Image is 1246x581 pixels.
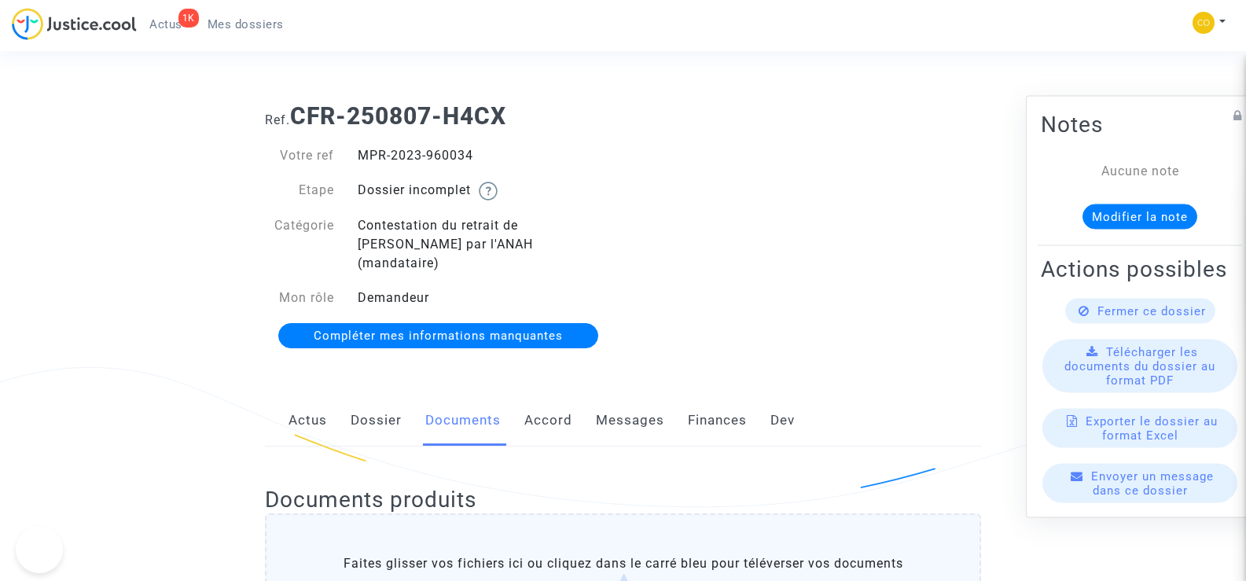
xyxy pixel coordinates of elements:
[1041,110,1239,138] h2: Notes
[253,216,346,273] div: Catégorie
[1097,303,1206,318] span: Fermer ce dossier
[1082,204,1197,229] button: Modifier la note
[265,112,290,127] span: Ref.
[425,395,501,447] a: Documents
[1064,161,1215,180] div: Aucune note
[351,395,402,447] a: Dossier
[289,395,327,447] a: Actus
[346,146,623,165] div: MPR-2023-960034
[524,395,572,447] a: Accord
[1041,255,1239,282] h2: Actions possibles
[1064,344,1215,387] span: Télécharger les documents du dossier au format PDF
[253,181,346,200] div: Etape
[1086,414,1218,442] span: Exporter le dossier au format Excel
[253,289,346,307] div: Mon rôle
[195,13,296,36] a: Mes dossiers
[688,395,747,447] a: Finances
[346,289,623,307] div: Demandeur
[178,9,199,28] div: 1K
[290,102,506,130] b: CFR-250807-H4CX
[1193,12,1215,34] img: 84a266a8493598cb3cce1313e02c3431
[314,329,563,343] span: Compléter mes informations manquantes
[253,146,346,165] div: Votre ref
[770,395,795,447] a: Dev
[1091,469,1214,497] span: Envoyer un message dans ce dossier
[346,181,623,200] div: Dossier incomplet
[265,486,981,513] h2: Documents produits
[149,17,182,31] span: Actus
[137,13,195,36] a: 1KActus
[479,182,498,200] img: help.svg
[346,216,623,273] div: Contestation du retrait de [PERSON_NAME] par l'ANAH (mandataire)
[208,17,284,31] span: Mes dossiers
[16,526,63,573] iframe: Help Scout Beacon - Open
[596,395,664,447] a: Messages
[12,8,137,40] img: jc-logo.svg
